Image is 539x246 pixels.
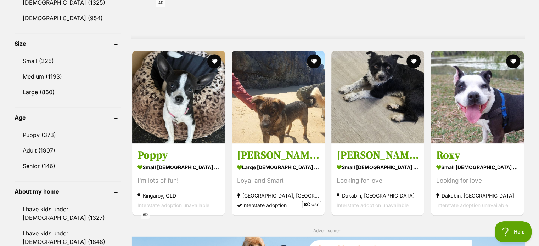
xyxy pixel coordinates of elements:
img: Poppy - Chihuahua Dog [132,51,225,143]
strong: [GEOGRAPHIC_DATA], [GEOGRAPHIC_DATA] [237,191,319,200]
img: Enzo - Mixed breed Dog [232,51,325,143]
header: Age [15,114,121,121]
button: favourite [506,54,521,68]
img: Roxy - English Staffordshire Bull Terrier Dog [431,51,524,143]
img: Sam - Shih Tzu x Long Hair Chihuahua Dog [331,51,424,143]
a: [PERSON_NAME] small [DEMOGRAPHIC_DATA] Dog Looking for love Dakabin, [GEOGRAPHIC_DATA] Interstate... [331,143,424,215]
header: About my home [15,188,121,195]
strong: small [DEMOGRAPHIC_DATA] Dog [436,162,518,172]
iframe: Help Scout Beacon - Open [495,221,532,242]
span: Close [302,201,321,208]
h3: [PERSON_NAME] [237,149,319,162]
a: Medium (1193) [15,69,121,84]
a: Poppy small [DEMOGRAPHIC_DATA] Dog I'm lots of fun! Kingaroy, QLD Interstate adoption unavailable [132,143,225,215]
span: Interstate adoption unavailable [337,202,409,208]
h3: Poppy [137,149,220,162]
strong: large [DEMOGRAPHIC_DATA] Dog [237,162,319,172]
a: [PERSON_NAME] large [DEMOGRAPHIC_DATA] Dog Loyal and Smart [GEOGRAPHIC_DATA], [GEOGRAPHIC_DATA] I... [232,143,325,215]
button: favourite [307,54,321,68]
button: favourite [207,54,221,68]
a: Senior (146) [15,159,121,173]
a: Large (860) [15,85,121,99]
div: Interstate adoption [237,200,319,210]
div: I'm lots of fun! [137,176,220,185]
strong: small [DEMOGRAPHIC_DATA] Dog [337,162,419,172]
a: [DEMOGRAPHIC_DATA] (954) [15,11,121,25]
button: favourite [406,54,421,68]
strong: Dakabin, [GEOGRAPHIC_DATA] [337,191,419,200]
span: AD [141,211,150,219]
span: Interstate adoption unavailable [436,202,508,208]
a: Puppy (373) [15,127,121,142]
div: Looking for love [337,176,419,185]
a: Adult (1907) [15,143,121,158]
iframe: Advertisement [141,211,399,242]
div: Looking for love [436,176,518,185]
strong: small [DEMOGRAPHIC_DATA] Dog [137,162,220,172]
span: Interstate adoption unavailable [137,202,209,208]
h3: [PERSON_NAME] [337,149,419,162]
div: Loyal and Smart [237,176,319,185]
a: Small (226) [15,53,121,68]
header: Size [15,40,121,47]
h3: Roxy [436,149,518,162]
a: I have kids under [DEMOGRAPHIC_DATA] (1327) [15,202,121,225]
strong: Kingaroy, QLD [137,191,220,200]
a: Roxy small [DEMOGRAPHIC_DATA] Dog Looking for love Dakabin, [GEOGRAPHIC_DATA] Interstate adoption... [431,143,524,215]
strong: Dakabin, [GEOGRAPHIC_DATA] [436,191,518,200]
